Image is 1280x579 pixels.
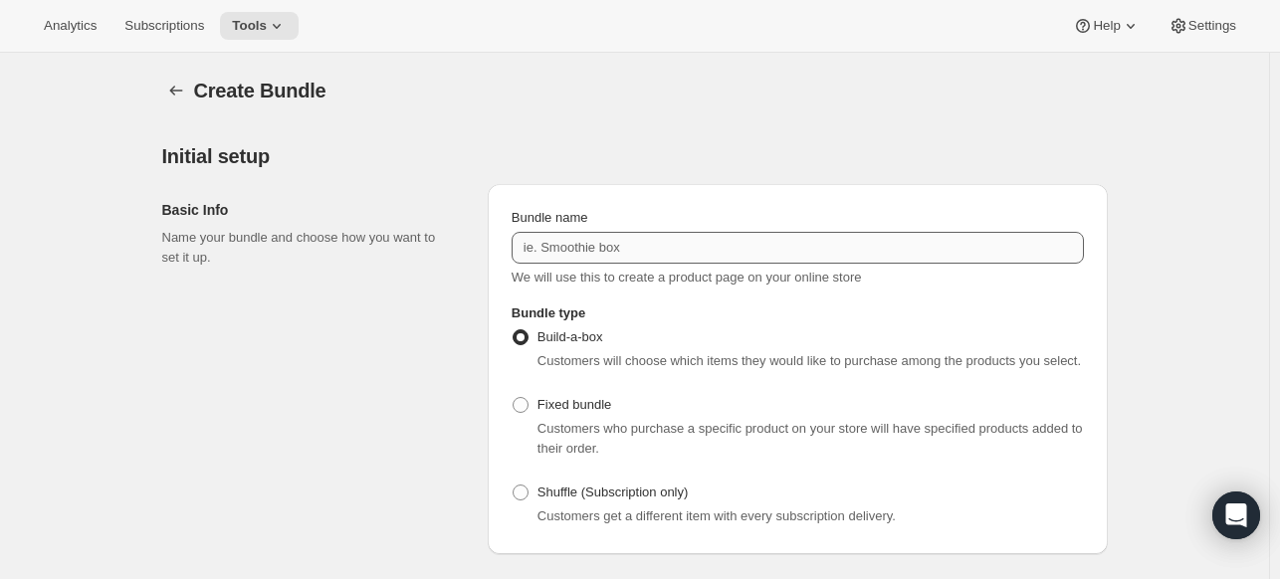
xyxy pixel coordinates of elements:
[162,144,1108,168] h2: Initial setup
[44,18,97,34] span: Analytics
[32,12,108,40] button: Analytics
[1061,12,1152,40] button: Help
[112,12,216,40] button: Subscriptions
[1093,18,1120,34] span: Help
[1212,491,1260,539] div: Open Intercom Messenger
[162,200,456,220] h2: Basic Info
[1157,12,1248,40] button: Settings
[537,484,689,499] span: Shuffle (Subscription only)
[537,421,1083,456] span: Customers who purchase a specific product on your store will have specified products added to the...
[232,18,267,34] span: Tools
[537,397,611,412] span: Fixed bundle
[220,12,299,40] button: Tools
[537,329,603,344] span: Build-a-box
[512,232,1084,264] input: ie. Smoothie box
[512,270,862,285] span: We will use this to create a product page on your online store
[537,353,1081,368] span: Customers will choose which items they would like to purchase among the products you select.
[1188,18,1236,34] span: Settings
[194,80,326,101] span: Create Bundle
[512,305,585,320] span: Bundle type
[162,77,190,104] button: Bundles
[162,228,456,268] p: Name your bundle and choose how you want to set it up.
[124,18,204,34] span: Subscriptions
[537,508,896,523] span: Customers get a different item with every subscription delivery.
[512,210,588,225] span: Bundle name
